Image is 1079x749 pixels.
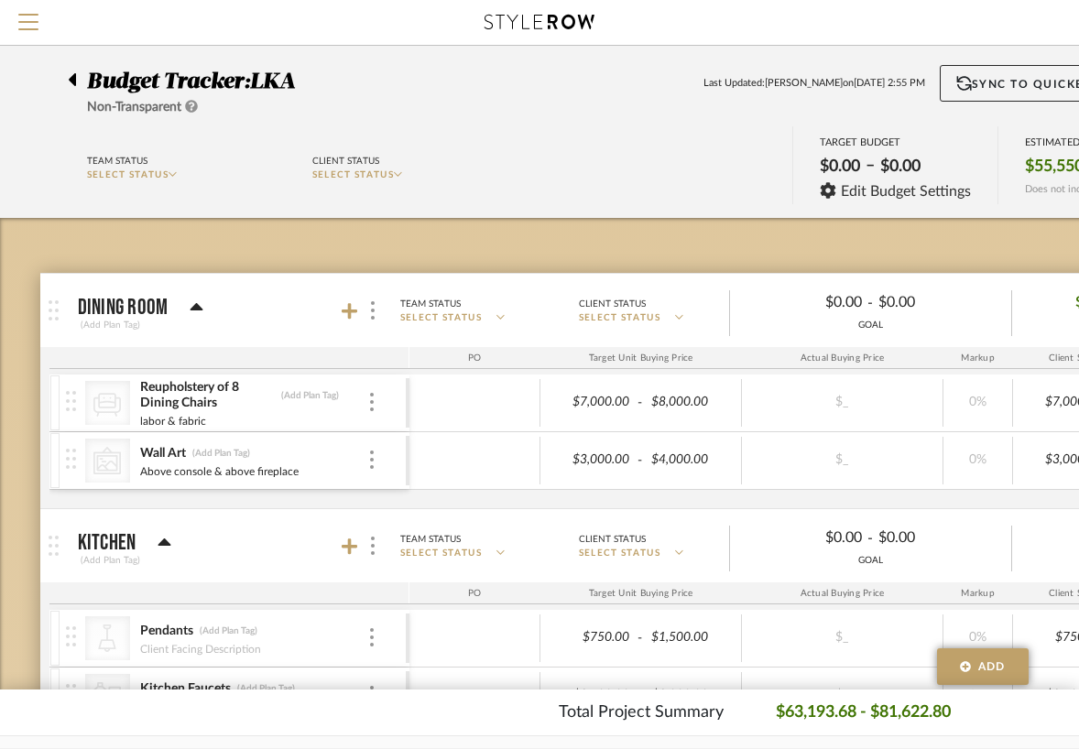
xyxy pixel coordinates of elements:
[540,347,742,369] div: Target Unit Buying Price
[579,296,646,312] div: Client Status
[579,531,646,548] div: Client Status
[867,292,873,314] span: -
[730,554,1011,568] div: GOAL
[765,76,843,92] span: [PERSON_NAME]
[546,389,636,416] div: $7,000.00
[873,524,996,552] div: $0.00
[139,462,300,481] div: Above console & above fireplace
[370,450,374,469] img: 3dots-v.svg
[875,151,926,182] div: $0.00
[371,537,375,555] img: 3dots-v.svg
[867,527,873,549] span: -
[949,389,1007,416] div: 0%
[78,317,143,333] div: (Add Plan Tag)
[400,547,483,560] span: SELECT STATUS
[280,389,340,402] div: (Add Plan Tag)
[66,684,76,704] img: vertical-grip.svg
[66,391,76,411] img: vertical-grip.svg
[978,658,1006,675] span: Add
[87,71,250,92] span: Budget Tracker:
[791,447,892,473] div: $_
[854,76,925,92] span: [DATE] 2:55 PM
[312,153,379,169] div: Client Status
[78,297,169,319] p: Dining Room
[199,624,258,637] div: (Add Plan Tag)
[703,76,765,92] span: Last Updated:
[546,682,636,709] div: $2,700.00
[87,153,147,169] div: Team Status
[87,101,181,114] span: Non-Transparent
[873,288,996,317] div: $0.00
[776,700,951,725] p: $63,193.68 - $81,622.80
[635,451,646,470] span: -
[370,393,374,411] img: 3dots-v.svg
[49,300,59,320] img: grip.svg
[579,547,661,560] span: SELECT STATUS
[841,183,971,200] span: Edit Budget Settings
[400,296,461,312] div: Team Status
[139,412,207,430] div: labor & fabric
[139,445,187,462] div: Wall Art
[745,288,867,317] div: $0.00
[866,156,875,182] span: –
[49,536,59,556] img: grip.svg
[646,389,736,416] div: $8,000.00
[250,71,295,92] span: LKA
[78,552,143,569] div: (Add Plan Tag)
[646,682,736,709] div: $3,000.00
[843,76,854,92] span: on
[371,301,375,320] img: 3dots-v.svg
[646,447,736,473] div: $4,000.00
[943,347,1013,369] div: Markup
[139,640,262,658] div: Client Facing Description
[236,682,296,695] div: (Add Plan Tag)
[635,394,646,412] span: -
[820,136,971,148] div: TARGET BUDGET
[191,447,251,460] div: (Add Plan Tag)
[949,447,1007,473] div: 0%
[409,582,540,604] div: PO
[745,524,867,552] div: $0.00
[400,531,461,548] div: Team Status
[579,311,661,325] span: SELECT STATUS
[87,170,169,179] span: SELECT STATUS
[742,347,943,369] div: Actual Buying Price
[546,624,636,651] div: $750.00
[409,347,540,369] div: PO
[540,582,742,604] div: Target Unit Buying Price
[791,389,892,416] div: $_
[730,319,1011,332] div: GOAL
[742,582,943,604] div: Actual Buying Price
[370,686,374,704] img: 3dots-v.svg
[139,623,194,640] div: Pendants
[791,682,892,709] div: $_
[791,624,892,651] div: $_
[814,151,866,182] div: $0.00
[937,648,1029,685] button: Add
[943,582,1013,604] div: Markup
[400,311,483,325] span: SELECT STATUS
[66,449,76,469] img: vertical-grip.svg
[78,532,136,554] p: Kitchen
[312,170,395,179] span: SELECT STATUS
[546,447,636,473] div: $3,000.00
[370,628,374,646] img: 3dots-v.svg
[139,379,276,412] div: Reupholstery of 8 Dining Chairs
[139,680,232,698] div: Kitchen Faucets
[635,629,646,647] span: -
[949,624,1007,651] div: 0%
[635,687,646,705] span: -
[66,626,76,646] img: vertical-grip.svg
[646,624,736,651] div: $1,500.00
[559,700,724,725] p: Total Project Summary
